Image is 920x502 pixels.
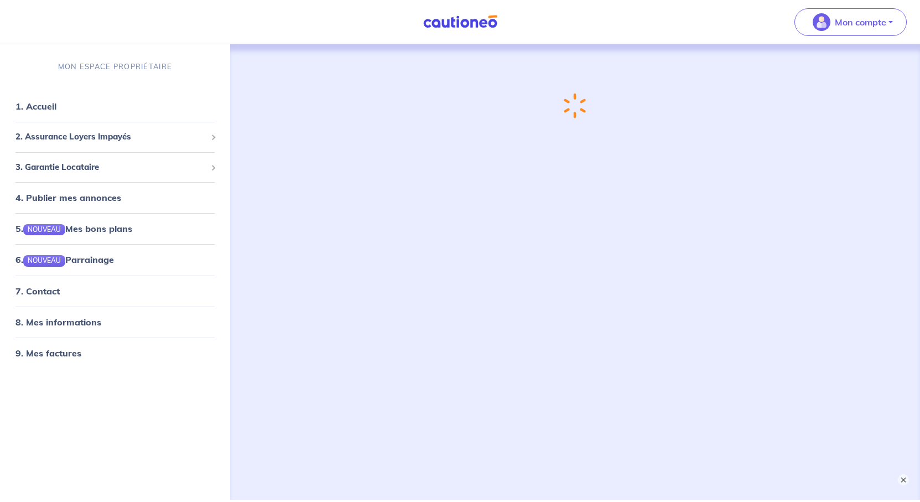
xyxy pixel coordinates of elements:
a: 8. Mes informations [15,316,101,327]
a: 7. Contact [15,285,60,296]
div: 4. Publier mes annonces [4,187,226,209]
span: 3. Garantie Locataire [15,161,206,173]
div: 8. Mes informations [4,310,226,333]
a: 5.NOUVEAUMes bons plans [15,223,132,234]
p: Mon compte [835,15,886,29]
div: 6.NOUVEAUParrainage [4,249,226,271]
p: MON ESPACE PROPRIÉTAIRE [58,61,172,72]
img: Cautioneo [419,15,502,29]
a: 4. Publier mes annonces [15,192,121,203]
div: 7. Contact [4,280,226,302]
span: 2. Assurance Loyers Impayés [15,131,206,143]
div: 3. Garantie Locataire [4,156,226,178]
img: loading-spinner [564,93,586,118]
div: 1. Accueil [4,95,226,117]
div: 2. Assurance Loyers Impayés [4,126,226,148]
button: illu_account_valid_menu.svgMon compte [794,8,907,36]
a: 1. Accueil [15,101,56,112]
div: 9. Mes factures [4,341,226,364]
a: 6.NOUVEAUParrainage [15,254,114,265]
div: 5.NOUVEAUMes bons plans [4,218,226,240]
a: 9. Mes factures [15,347,81,358]
img: illu_account_valid_menu.svg [813,13,830,31]
button: × [898,474,909,485]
